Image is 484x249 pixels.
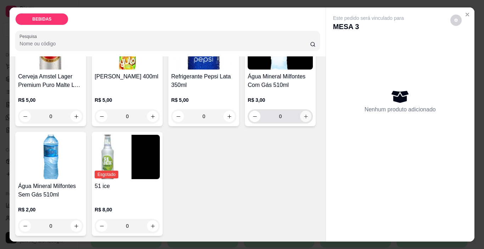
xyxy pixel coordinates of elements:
[95,182,160,190] h4: 51 ice
[18,206,83,213] p: R$ 2,00
[224,111,235,122] button: increase-product-quantity
[173,111,184,122] button: decrease-product-quantity
[96,111,107,122] button: decrease-product-quantity
[18,182,83,199] h4: Água Mineral Milfontes Sem Gás 510ml
[19,220,31,232] button: decrease-product-quantity
[248,96,313,104] p: R$ 3,00
[18,72,83,89] h4: Cerveja Amstel Lager Premium Puro Malte Lata 350ml
[95,135,160,179] img: product-image
[249,111,260,122] button: decrease-product-quantity
[462,9,473,20] button: Close
[147,220,158,232] button: increase-product-quantity
[19,40,310,47] input: Pesquisa
[95,206,160,213] p: R$ 8,00
[450,15,462,26] button: decrease-product-quantity
[365,105,436,114] p: Nenhum produto adicionado
[95,72,160,81] h4: [PERSON_NAME] 400ml
[19,33,39,39] label: Pesquisa
[333,15,404,22] p: Este pedido será vinculado para
[147,111,158,122] button: increase-product-quantity
[95,171,118,178] span: Esgotado
[71,111,82,122] button: increase-product-quantity
[71,220,82,232] button: increase-product-quantity
[95,96,160,104] p: R$ 5,00
[171,96,236,104] p: R$ 5,00
[18,135,83,179] img: product-image
[333,22,404,32] p: MESA 3
[96,220,107,232] button: decrease-product-quantity
[19,111,31,122] button: decrease-product-quantity
[18,96,83,104] p: R$ 5,00
[248,72,313,89] h4: Água Mineral Milfontes Com Gás 510ml
[171,72,236,89] h4: Refrigerante Pepsi Lata 350ml
[32,16,51,22] p: BEBIDAS
[300,111,311,122] button: increase-product-quantity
